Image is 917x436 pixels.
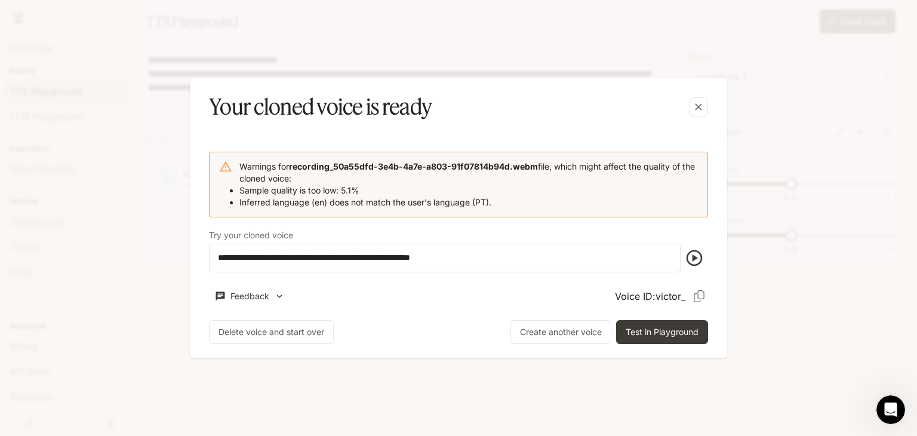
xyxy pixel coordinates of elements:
button: Test in Playground [616,320,708,344]
button: Feedback [209,287,290,306]
div: Warnings for file, which might affect the quality of the cloned voice: [239,156,698,213]
li: Sample quality is too low: 5.1% [239,185,698,196]
b: recording_50a55dfd-3e4b-4a7e-a803-91f07814b94d.webm [289,161,538,171]
li: Inferred language (en) does not match the user's language (PT). [239,196,698,208]
p: Try your cloned voice [209,231,293,240]
p: Voice ID: victor_ [615,289,685,303]
h5: Your cloned voice is ready [209,92,432,122]
button: Copy Voice ID [690,287,708,305]
button: Delete voice and start over [209,320,334,344]
iframe: Intercom live chat [876,395,905,424]
button: Create another voice [510,320,611,344]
